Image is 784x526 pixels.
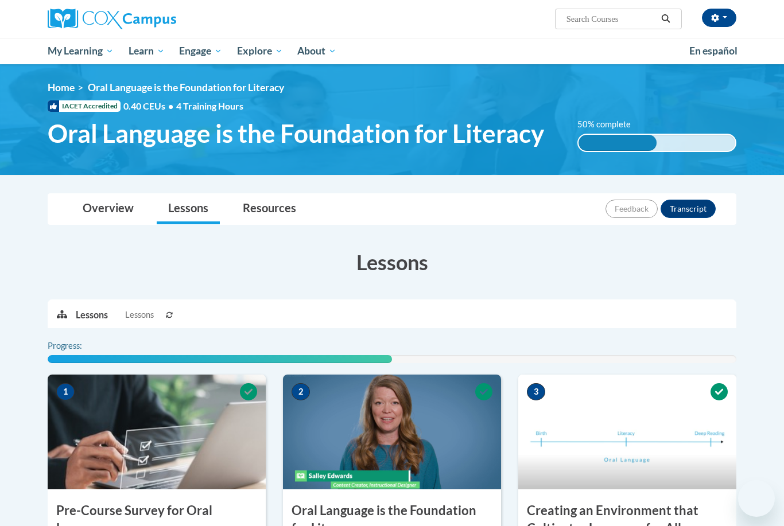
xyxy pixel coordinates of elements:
a: Resources [231,194,308,224]
a: Home [48,81,75,93]
a: Overview [71,194,145,224]
a: My Learning [40,38,121,64]
img: Course Image [48,375,266,489]
a: Engage [172,38,230,64]
a: En español [682,39,745,63]
div: Main menu [30,38,754,64]
div: 50% complete [579,135,657,151]
span: 3 [527,383,545,400]
span: About [297,44,336,58]
a: Lessons [157,194,220,224]
a: Cox Campus [48,9,266,29]
a: Learn [121,38,172,64]
button: Feedback [606,200,658,218]
span: Engage [179,44,222,58]
span: 1 [56,383,75,400]
span: My Learning [48,44,114,58]
label: 50% complete [577,118,643,131]
span: Learn [129,44,165,58]
span: • [168,100,173,111]
span: Lessons [125,309,154,321]
span: 2 [292,383,310,400]
button: Transcript [661,200,716,218]
iframe: Button to launch messaging window [738,480,775,517]
a: Explore [230,38,290,64]
span: 0.40 CEUs [123,100,176,112]
span: En español [689,45,738,57]
p: Lessons [76,309,108,321]
input: Search Courses [565,12,657,26]
img: Course Image [518,375,736,489]
span: Oral Language is the Foundation for Literacy [48,118,544,149]
button: Account Settings [702,9,736,27]
span: 4 Training Hours [176,100,243,111]
span: Explore [237,44,283,58]
span: Oral Language is the Foundation for Literacy [88,81,284,93]
img: Cox Campus [48,9,176,29]
button: Search [657,12,674,26]
span: IACET Accredited [48,100,121,112]
label: Progress: [48,340,114,352]
h3: Lessons [48,248,736,276]
img: Course Image [283,375,501,489]
a: About [290,38,344,64]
